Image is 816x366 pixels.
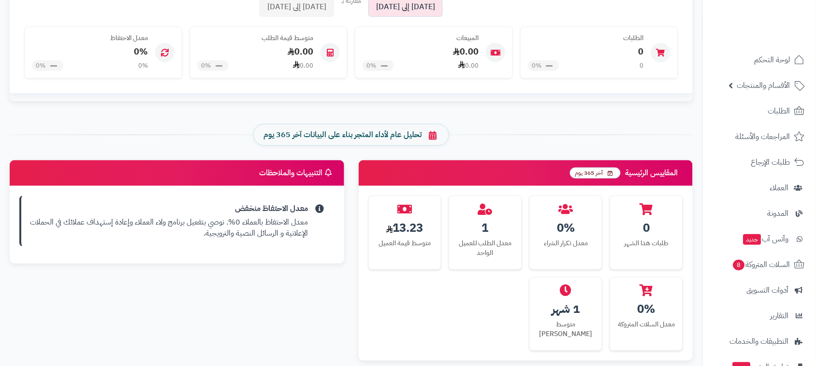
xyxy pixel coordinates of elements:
[36,61,45,70] span: 0%
[537,301,595,318] div: 1 شهر
[456,220,514,236] div: 1
[138,61,148,70] div: 0%
[733,259,745,270] span: 8
[201,61,211,70] span: 0%
[537,320,595,339] div: متوسط [PERSON_NAME]
[755,53,790,67] span: لوحة التحكم
[640,61,644,70] div: 0
[528,45,644,58] div: 0
[770,181,789,195] span: العملاء
[29,203,308,214] strong: معدل الاحتفاظ منخفض
[617,301,675,318] div: 0%
[751,155,790,169] span: طلبات الإرجاع
[747,283,789,297] span: أدوات التسويق
[709,304,810,327] a: التقارير
[363,45,479,58] div: 0.00
[617,220,675,236] div: 0
[570,168,683,179] h3: المقاييس الرئيسية
[768,207,789,220] span: المدونة
[376,239,434,249] div: متوسط قيمة العميل
[709,202,810,225] a: المدونة
[743,234,761,245] span: جديد
[737,79,790,92] span: الأقسام والمنتجات
[537,220,595,236] div: 0%
[197,45,313,58] div: 0.00
[376,220,434,236] div: 13.23
[709,48,810,71] a: لوحة التحكم
[456,239,514,258] div: معدل الطلب للعميل الواحد
[29,217,308,239] p: معدل الاحتفاظ بالعملاء 0%. نوصي بتفعيل برنامج ولاء العملاء وإعادة إستهداف عملائك في الحملات الإعل...
[709,227,810,251] a: وآتس آبجديد
[32,34,148,42] h4: معدل الاحتفاظ
[709,99,810,123] a: الطلبات
[458,61,479,70] div: 0.00
[260,169,335,178] h3: التنبيهات والملاحظات
[736,130,790,143] span: المراجعات والأسئلة
[709,176,810,199] a: العملاء
[771,309,789,323] span: التقارير
[743,232,789,246] span: وآتس آب
[363,34,479,42] h4: المبيعات
[709,253,810,276] a: السلات المتروكة8
[730,335,789,348] span: التطبيقات والخدمات
[617,239,675,249] div: طلبات هذا الشهر
[537,239,595,249] div: معدل تكرار الشراء
[197,34,313,42] h4: متوسط قيمة الطلب
[709,151,810,174] a: طلبات الإرجاع
[528,34,644,42] h4: الطلبات
[570,168,621,179] span: آخر 365 يوم
[293,61,313,70] div: 0.00
[768,104,790,118] span: الطلبات
[32,45,148,58] div: 0%
[709,125,810,148] a: المراجعات والأسئلة
[263,129,422,141] span: تحليل عام لأداء المتجر بناء على البيانات آخر 365 يوم
[376,1,435,13] span: [DATE] إلى [DATE]
[709,279,810,302] a: أدوات التسويق
[267,1,326,13] span: [DATE] إلى [DATE]
[366,61,376,70] span: 0%
[750,19,807,40] img: logo-2.png
[532,61,541,70] span: 0%
[709,330,810,353] a: التطبيقات والخدمات
[732,258,790,271] span: السلات المتروكة
[617,320,675,330] div: معدل السلات المتروكة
